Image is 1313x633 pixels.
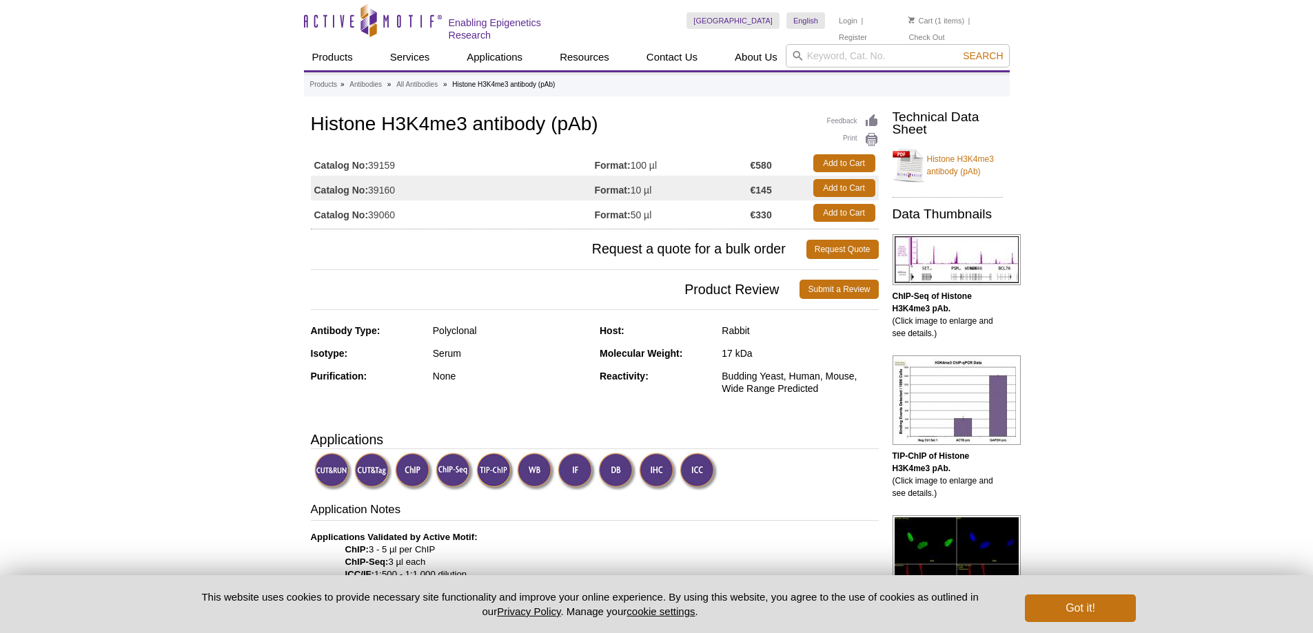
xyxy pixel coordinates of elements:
[551,44,618,70] a: Resources
[686,12,780,29] a: [GEOGRAPHIC_DATA]
[786,12,825,29] a: English
[813,179,875,197] a: Add to Cart
[340,81,345,88] li: »
[178,590,1003,619] p: This website uses cookies to provide necessary site functionality and improve your online experie...
[345,569,375,579] strong: ICC/IF:
[893,111,1003,136] h2: Technical Data Sheet
[963,50,1003,61] span: Search
[311,371,367,382] strong: Purification:
[839,32,867,42] a: Register
[314,159,369,172] strong: Catalog No:
[893,234,1021,285] img: Histone H3K4me3 antibody (pAb) tested by ChIP-Seq.
[345,557,389,567] strong: ChIP-Seq:
[458,44,531,70] a: Applications
[449,17,586,41] h2: Enabling Epigenetics Research
[751,209,772,221] strong: €330
[893,450,1003,499] p: (Click image to enlarge and see details.)
[595,184,631,196] strong: Format:
[595,200,751,225] td: 50 µl
[968,12,970,29] li: |
[908,17,915,23] img: Your Cart
[311,501,879,521] h3: Application Notes
[304,44,361,70] a: Products
[959,50,1007,62] button: Search
[786,44,1010,68] input: Keyword, Cat. No.
[433,324,589,337] div: Polyclonal
[751,184,772,196] strong: €145
[800,280,878,299] a: Submit a Review
[311,429,879,450] h3: Applications
[345,544,369,554] strong: ChIP:
[595,209,631,221] strong: Format:
[433,347,589,360] div: Serum
[387,81,391,88] li: »
[839,16,857,25] a: Login
[722,370,878,395] div: Budding Yeast, Human, Mouse, Wide Range Predicted
[893,208,1003,220] h2: Data Thumbnails
[452,81,555,88] li: Histone H3K4me3 antibody (pAb)
[827,132,879,147] a: Print
[813,154,875,172] a: Add to Cart
[354,453,392,490] img: CUT&Tag Validated
[311,151,595,176] td: 39159
[627,605,695,617] button: cookie settings
[600,371,649,382] strong: Reactivity:
[893,145,1003,186] a: Histone H3K4me3 antibody (pAb)
[311,114,879,137] h1: Histone H3K4me3 antibody (pAb)
[598,453,636,490] img: Dot Blot Validated
[349,79,382,91] a: Antibodies
[311,348,348,359] strong: Isotype:
[436,453,474,490] img: ChIP-Seq Validated
[396,79,438,91] a: All Antibodies
[908,16,933,25] a: Cart
[861,12,863,29] li: |
[680,453,717,490] img: Immunocytochemistry Validated
[595,159,631,172] strong: Format:
[813,204,875,222] a: Add to Cart
[893,290,1003,340] p: (Click image to enlarge and see details.)
[726,44,786,70] a: About Us
[311,532,478,542] b: Applications Validated by Active Motif:
[433,370,589,382] div: None
[314,209,369,221] strong: Catalog No:
[311,240,806,259] span: Request a quote for a bulk order
[476,453,514,490] img: TIP-ChIP Validated
[1025,594,1135,622] button: Got it!
[600,325,624,336] strong: Host:
[893,291,972,313] b: ChIP-Seq of Histone H3K4me3 pAb.
[638,44,706,70] a: Contact Us
[314,453,352,490] img: CUT&RUN Validated
[311,325,380,336] strong: Antibody Type:
[497,605,560,617] a: Privacy Policy
[751,159,772,172] strong: €580
[443,81,447,88] li: »
[908,12,964,29] li: (1 items)
[311,280,800,299] span: Product Review
[310,79,337,91] a: Products
[722,347,878,360] div: 17 kDa
[893,451,970,473] b: TIP-ChIP of Histone H3K4me3 pAb.
[314,184,369,196] strong: Catalog No:
[827,114,879,129] a: Feedback
[600,348,682,359] strong: Molecular Weight:
[382,44,438,70] a: Services
[311,200,595,225] td: 39060
[517,453,555,490] img: Western Blot Validated
[558,453,596,490] img: Immunofluorescence Validated
[639,453,677,490] img: Immunohistochemistry Validated
[893,515,1021,613] img: Histone H3K4me3 antibody (pAb) tested by immunofluorescence.
[595,151,751,176] td: 100 µl
[893,355,1021,445] img: Histone H3K4me3 antibody (pAb) tested by TIP-ChIP.
[595,176,751,200] td: 10 µl
[806,240,879,259] a: Request Quote
[722,324,878,337] div: Rabbit
[311,176,595,200] td: 39160
[395,453,433,490] img: ChIP Validated
[908,32,944,42] a: Check Out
